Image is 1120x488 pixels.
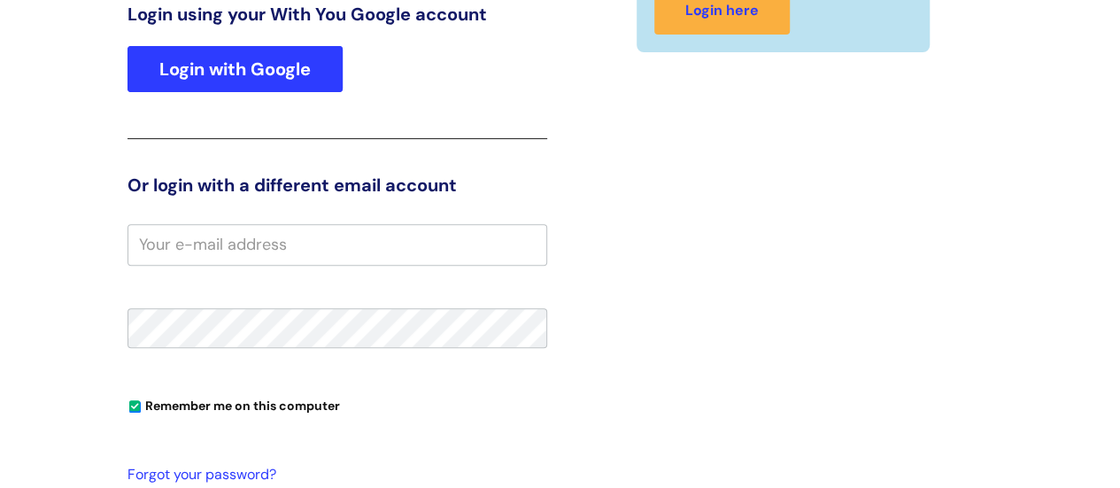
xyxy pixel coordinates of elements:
h3: Login using your With You Google account [127,4,547,25]
a: Forgot your password? [127,462,538,488]
label: Remember me on this computer [127,394,340,414]
a: Login with Google [127,46,343,92]
div: You can uncheck this option if you're logging in from a shared device [127,391,547,419]
input: Your e-mail address [127,224,547,265]
input: Remember me on this computer [129,401,141,413]
h3: Or login with a different email account [127,174,547,196]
